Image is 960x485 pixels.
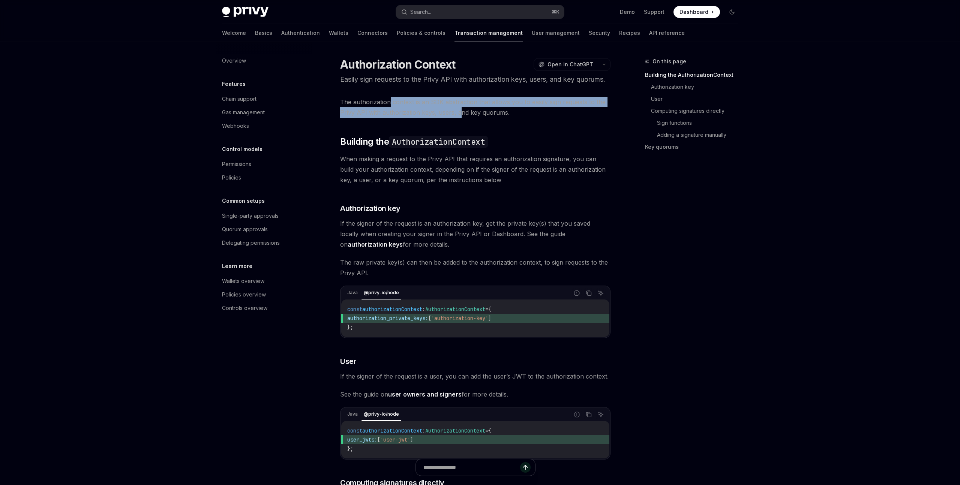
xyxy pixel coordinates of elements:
[340,58,455,71] h1: Authorization Context
[216,157,312,171] a: Permissions
[520,462,531,473] button: Send message
[362,427,422,434] span: authorizationContext
[547,61,593,68] span: Open in ChatGPT
[422,427,425,434] span: :
[345,410,360,419] div: Java
[726,6,738,18] button: Toggle dark mode
[397,24,445,42] a: Policies & controls
[216,171,312,184] a: Policies
[485,427,488,434] span: =
[340,257,610,278] span: The raw private key(s) can then be added to the authorization context, to sign requests to the Pr...
[222,79,246,88] h5: Features
[281,24,320,42] a: Authentication
[388,391,462,398] a: user owners and signers
[222,121,249,130] div: Webhooks
[572,410,582,419] button: Report incorrect code
[347,306,362,313] span: const
[428,315,431,322] span: [
[222,238,280,247] div: Delegating permissions
[222,56,246,65] div: Overview
[347,315,428,322] span: authorization_private_keys:
[340,154,610,185] span: When making a request to the Privy API that requires an authorization signature, you can build yo...
[657,117,744,129] a: Sign functions
[347,427,362,434] span: const
[596,410,606,419] button: Ask AI
[222,225,268,234] div: Quorum approvals
[673,6,720,18] a: Dashboard
[216,54,312,67] a: Overview
[532,24,580,42] a: User management
[362,306,422,313] span: authorizationContext
[485,306,488,313] span: =
[645,69,744,81] a: Building the AuthorizationContext
[389,136,488,148] code: AuthorizationContext
[651,93,744,105] a: User
[216,301,312,315] a: Controls overview
[340,389,610,400] span: See the guide on for more details.
[222,173,241,182] div: Policies
[454,24,523,42] a: Transaction management
[222,211,279,220] div: Single-party approvals
[347,436,377,443] span: user_jwts:
[619,24,640,42] a: Recipes
[425,306,485,313] span: AuthorizationContext
[357,24,388,42] a: Connectors
[222,24,246,42] a: Welcome
[222,7,268,17] img: dark logo
[377,436,380,443] span: [
[347,445,353,452] span: };
[222,304,267,313] div: Controls overview
[345,288,360,297] div: Java
[410,436,413,443] span: ]
[216,288,312,301] a: Policies overview
[222,277,264,286] div: Wallets overview
[620,8,635,16] a: Demo
[340,97,610,118] span: The authorization context is an SDK abstraction that allows you to easily sign requests to the Pr...
[216,92,312,106] a: Chain support
[222,108,265,117] div: Gas management
[488,427,491,434] span: {
[340,218,610,250] span: If the signer of the request is an authorization key, get the private key(s) that you saved local...
[222,94,256,103] div: Chain support
[589,24,610,42] a: Security
[361,410,401,419] div: @privy-io/node
[657,129,744,141] a: Adding a signature manually
[679,8,708,16] span: Dashboard
[216,209,312,223] a: Single-party approvals
[396,5,564,19] button: Search...⌘K
[651,105,744,117] a: Computing signatures directly
[651,81,744,93] a: Authorization key
[216,106,312,119] a: Gas management
[222,262,252,271] h5: Learn more
[222,196,265,205] h5: Common setups
[534,58,598,71] button: Open in ChatGPT
[222,290,266,299] div: Policies overview
[340,74,610,85] p: Easily sign requests to the Privy API with authorization keys, users, and key quorums.
[340,356,356,367] span: User
[380,436,410,443] span: 'user-jwt'
[572,288,582,298] button: Report incorrect code
[652,57,686,66] span: On this page
[431,315,488,322] span: 'authorization-key'
[216,274,312,288] a: Wallets overview
[584,410,594,419] button: Copy the contents from the code block
[222,160,251,169] div: Permissions
[216,119,312,133] a: Webhooks
[488,306,491,313] span: {
[255,24,272,42] a: Basics
[348,241,403,248] a: authorization keys
[361,288,401,297] div: @privy-io/node
[340,136,488,148] span: Building the
[552,9,559,15] span: ⌘ K
[410,7,431,16] div: Search...
[329,24,348,42] a: Wallets
[222,145,262,154] h5: Control models
[649,24,685,42] a: API reference
[422,306,425,313] span: :
[347,324,353,331] span: };
[645,141,744,153] a: Key quorums
[216,223,312,236] a: Quorum approvals
[425,427,485,434] span: AuthorizationContext
[488,315,491,322] span: ]
[584,288,594,298] button: Copy the contents from the code block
